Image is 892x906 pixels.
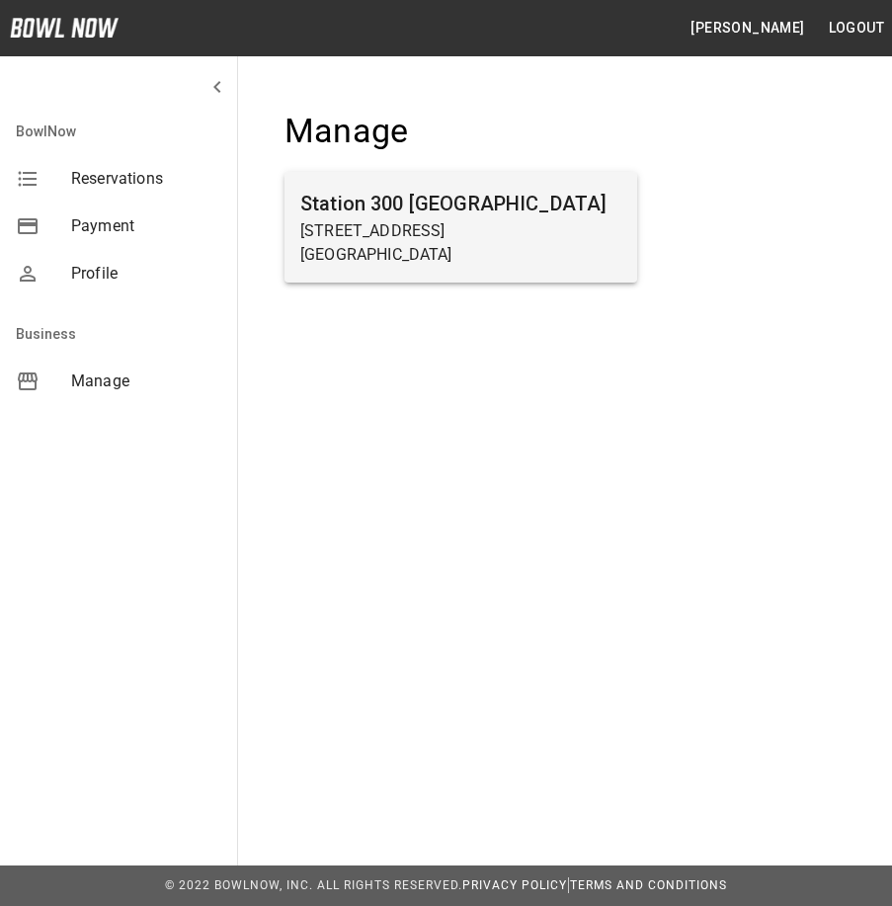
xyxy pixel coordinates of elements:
[300,219,621,243] p: [STREET_ADDRESS]
[462,878,567,892] a: Privacy Policy
[683,10,812,46] button: [PERSON_NAME]
[71,262,221,286] span: Profile
[300,188,621,219] h6: Station 300 [GEOGRAPHIC_DATA]
[821,10,892,46] button: Logout
[570,878,727,892] a: Terms and Conditions
[71,214,221,238] span: Payment
[284,111,637,152] h4: Manage
[71,167,221,191] span: Reservations
[165,878,462,892] span: © 2022 BowlNow, Inc. All Rights Reserved.
[71,370,221,393] span: Manage
[300,243,621,267] p: [GEOGRAPHIC_DATA]
[10,18,119,38] img: logo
